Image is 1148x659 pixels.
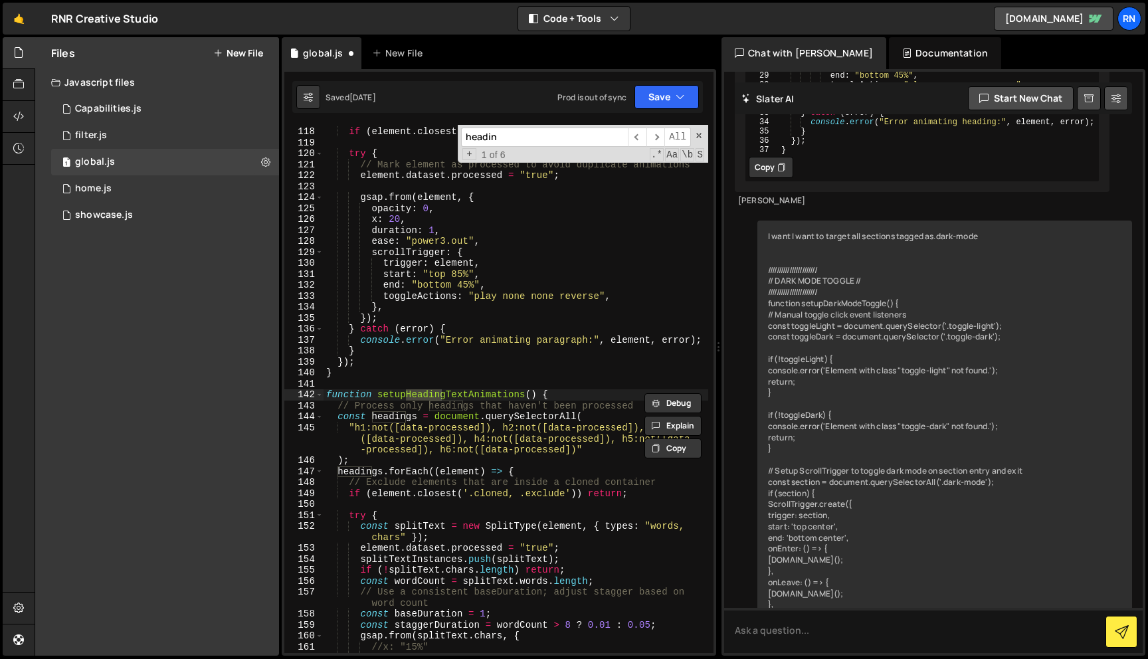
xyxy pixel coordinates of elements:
[749,157,793,178] button: Copy
[747,71,777,80] div: 29
[349,92,376,103] div: [DATE]
[557,92,626,103] div: Prod is out of sync
[284,236,324,247] div: 128
[51,175,279,202] div: 2785/4730.js
[284,159,324,171] div: 121
[284,148,324,159] div: 120
[284,247,324,258] div: 129
[738,195,1106,207] div: [PERSON_NAME]
[284,225,324,236] div: 127
[284,576,324,587] div: 156
[664,128,691,147] span: Alt-Enter
[284,499,324,510] div: 150
[889,37,1001,69] div: Documentation
[968,86,1074,110] button: Start new chat
[634,85,699,109] button: Save
[644,438,702,458] button: Copy
[51,149,279,175] div: 2785/4729.js
[284,345,324,357] div: 138
[284,488,324,500] div: 149
[284,389,324,401] div: 142
[462,148,476,161] span: Toggle Replace mode
[284,203,324,215] div: 125
[747,145,777,155] div: 37
[284,258,324,269] div: 130
[51,122,279,149] div: 2785/35735.js
[741,92,795,105] h2: Slater AI
[284,181,324,193] div: 123
[284,587,324,609] div: 157
[284,126,324,138] div: 118
[284,379,324,390] div: 141
[721,37,886,69] div: Chat with [PERSON_NAME]
[284,313,324,324] div: 135
[1117,7,1141,31] a: RN
[650,148,664,161] span: RegExp Search
[747,136,777,145] div: 36
[284,466,324,478] div: 147
[696,148,704,161] span: Search In Selection
[284,423,324,456] div: 145
[680,148,694,161] span: Whole Word Search
[747,80,777,90] div: 30
[51,46,75,60] h2: Files
[284,280,324,291] div: 132
[303,47,343,60] div: global.js
[284,214,324,225] div: 126
[646,128,665,147] span: ​
[62,158,70,169] span: 1
[461,128,628,147] input: Search for
[644,416,702,436] button: Explain
[284,543,324,554] div: 153
[284,367,324,379] div: 140
[372,47,428,60] div: New File
[628,128,646,147] span: ​
[476,149,511,161] span: 1 of 6
[51,96,279,122] div: 2785/32613.js
[284,510,324,521] div: 151
[284,269,324,280] div: 131
[747,127,777,136] div: 35
[284,357,324,368] div: 139
[284,609,324,620] div: 158
[213,48,263,58] button: New File
[284,170,324,181] div: 122
[326,92,376,103] div: Saved
[284,630,324,642] div: 160
[665,148,679,161] span: CaseSensitive Search
[75,209,133,221] div: showcase.js
[284,401,324,412] div: 143
[994,7,1113,31] a: [DOMAIN_NAME]
[284,411,324,423] div: 144
[644,393,702,413] button: Debug
[284,302,324,313] div: 134
[747,118,777,127] div: 34
[518,7,630,31] button: Code + Tools
[284,324,324,335] div: 136
[51,11,158,27] div: RNR Creative Studio
[284,138,324,149] div: 119
[284,335,324,346] div: 137
[75,183,112,195] div: home.js
[284,554,324,565] div: 154
[284,477,324,488] div: 148
[284,192,324,203] div: 124
[3,3,35,35] a: 🤙
[284,455,324,466] div: 146
[75,103,142,115] div: Capabilities.js
[51,202,279,229] div: 2785/36237.js
[284,565,324,576] div: 155
[75,130,107,141] div: filter.js
[284,291,324,302] div: 133
[284,521,324,543] div: 152
[284,642,324,653] div: 161
[284,620,324,631] div: 159
[35,69,279,96] div: Javascript files
[75,156,115,168] div: global.js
